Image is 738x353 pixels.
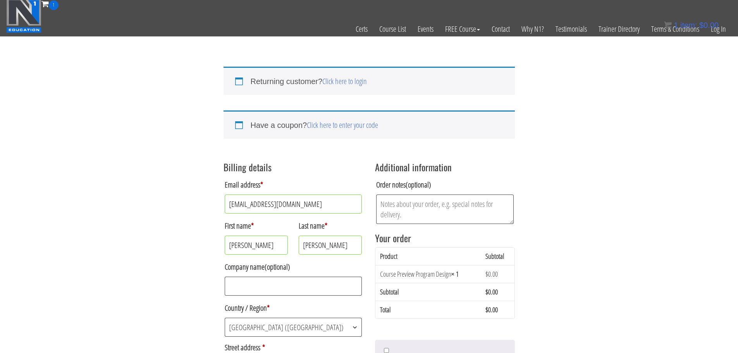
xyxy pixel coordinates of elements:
[225,318,362,336] span: United Kingdom (UK)
[699,21,719,29] bdi: 0.00
[224,110,515,139] div: Have a coupon?
[49,0,58,10] span: 1
[375,248,481,265] th: Product
[225,218,288,234] label: First name
[375,265,481,283] td: Course Preview Program Design
[550,10,593,48] a: Testimonials
[485,305,488,314] span: $
[375,301,481,319] th: Total
[225,300,362,316] label: Country / Region
[224,162,363,172] h3: Billing details
[664,21,672,29] img: icon11.png
[373,10,412,48] a: Course List
[485,269,498,279] bdi: 0.00
[376,177,514,193] label: Order notes
[593,10,645,48] a: Trainer Directory
[307,120,378,130] a: Click here to enter your code
[225,259,362,275] label: Company name
[485,269,488,279] span: $
[406,179,431,190] span: (optional)
[645,10,705,48] a: Terms & Conditions
[384,348,389,353] input: I have read and agree to the websiteterms and conditions *
[699,21,704,29] span: $
[485,305,498,314] bdi: 0.00
[485,287,488,296] span: $
[375,283,481,301] th: Subtotal
[451,269,459,279] strong: × 1
[225,318,362,337] span: Country / Region
[225,177,362,193] label: Email address
[375,233,515,243] h3: Your order
[674,21,678,29] span: 1
[265,262,290,272] span: (optional)
[516,10,550,48] a: Why N1?
[375,162,515,172] h3: Additional information
[350,10,373,48] a: Certs
[224,67,515,95] div: Returning customer?
[664,21,719,29] a: 1 item: $0.00
[322,76,367,86] a: Click here to login
[439,10,486,48] a: FREE Course
[680,21,697,29] span: item:
[705,10,732,48] a: Log In
[412,10,439,48] a: Events
[299,218,362,234] label: Last name
[486,10,516,48] a: Contact
[485,287,498,296] bdi: 0.00
[481,248,514,265] th: Subtotal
